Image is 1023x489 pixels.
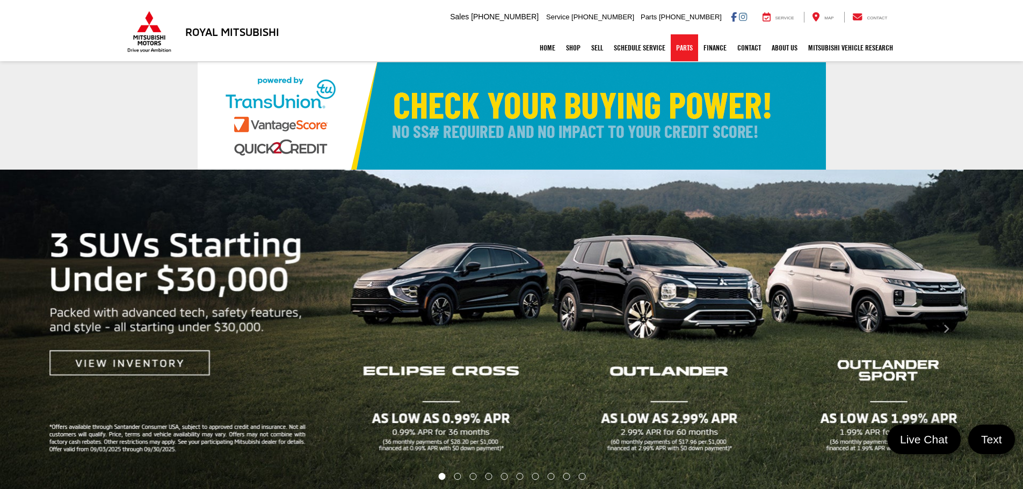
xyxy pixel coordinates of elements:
[867,16,887,20] span: Contact
[887,425,961,454] a: Live Chat
[563,473,570,480] li: Go to slide number 9.
[976,432,1007,447] span: Text
[586,34,608,61] a: Sell
[895,432,953,447] span: Live Chat
[659,13,722,21] span: [PHONE_NUMBER]
[641,13,657,21] span: Parts
[824,16,833,20] span: Map
[671,34,698,61] a: Parts: Opens in a new tab
[125,11,173,53] img: Mitsubishi
[546,13,569,21] span: Service
[766,34,803,61] a: About Us
[968,425,1015,454] a: Text
[731,12,737,21] a: Facebook: Click to visit our Facebook page
[454,473,461,480] li: Go to slide number 2.
[869,191,1023,468] button: Click to view next picture.
[739,12,747,21] a: Instagram: Click to visit our Instagram page
[698,34,732,61] a: Finance
[803,34,898,61] a: Mitsubishi Vehicle Research
[450,12,469,21] span: Sales
[485,473,492,480] li: Go to slide number 4.
[804,12,841,23] a: Map
[516,473,523,480] li: Go to slide number 6.
[470,473,477,480] li: Go to slide number 3.
[578,473,585,480] li: Go to slide number 10.
[608,34,671,61] a: Schedule Service: Opens in a new tab
[438,473,445,480] li: Go to slide number 1.
[732,34,766,61] a: Contact
[561,34,586,61] a: Shop
[532,473,539,480] li: Go to slide number 7.
[501,473,508,480] li: Go to slide number 5.
[534,34,561,61] a: Home
[844,12,896,23] a: Contact
[471,12,539,21] span: [PHONE_NUMBER]
[775,16,794,20] span: Service
[198,62,826,170] img: Check Your Buying Power
[754,12,802,23] a: Service
[547,473,554,480] li: Go to slide number 8.
[571,13,634,21] span: [PHONE_NUMBER]
[185,26,279,38] h3: Royal Mitsubishi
